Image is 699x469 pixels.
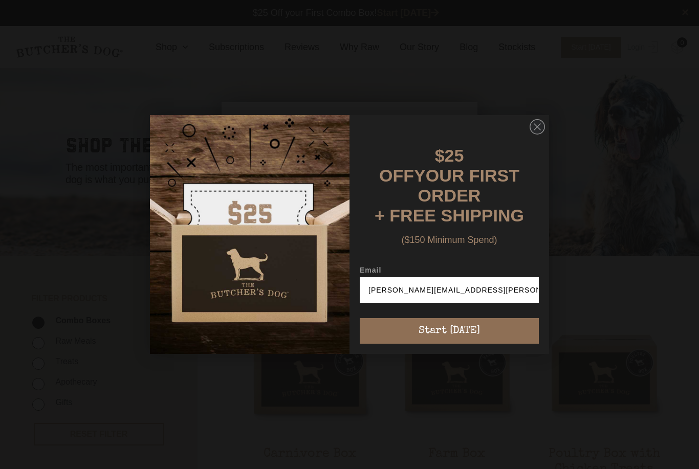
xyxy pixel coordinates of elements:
button: Start [DATE] [360,318,539,344]
span: ($150 Minimum Spend) [401,235,497,245]
span: YOUR FIRST ORDER + FREE SHIPPING [375,166,524,225]
span: $25 OFF [379,146,464,185]
img: d0d537dc-5429-4832-8318-9955428ea0a1.jpeg [150,115,349,354]
button: Close dialog [530,119,545,135]
label: Email [360,266,539,277]
input: Enter your email address [360,277,539,303]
